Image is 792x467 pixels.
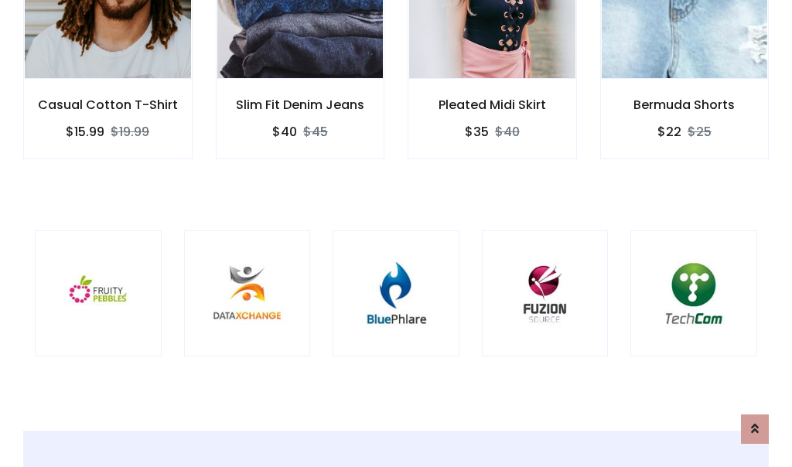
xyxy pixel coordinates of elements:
[601,97,769,112] h6: Bermuda Shorts
[465,124,489,139] h6: $35
[66,124,104,139] h6: $15.99
[303,123,328,141] del: $45
[111,123,149,141] del: $19.99
[217,97,384,112] h6: Slim Fit Denim Jeans
[657,124,681,139] h6: $22
[272,124,297,139] h6: $40
[24,97,192,112] h6: Casual Cotton T-Shirt
[495,123,520,141] del: $40
[408,97,576,112] h6: Pleated Midi Skirt
[688,123,712,141] del: $25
